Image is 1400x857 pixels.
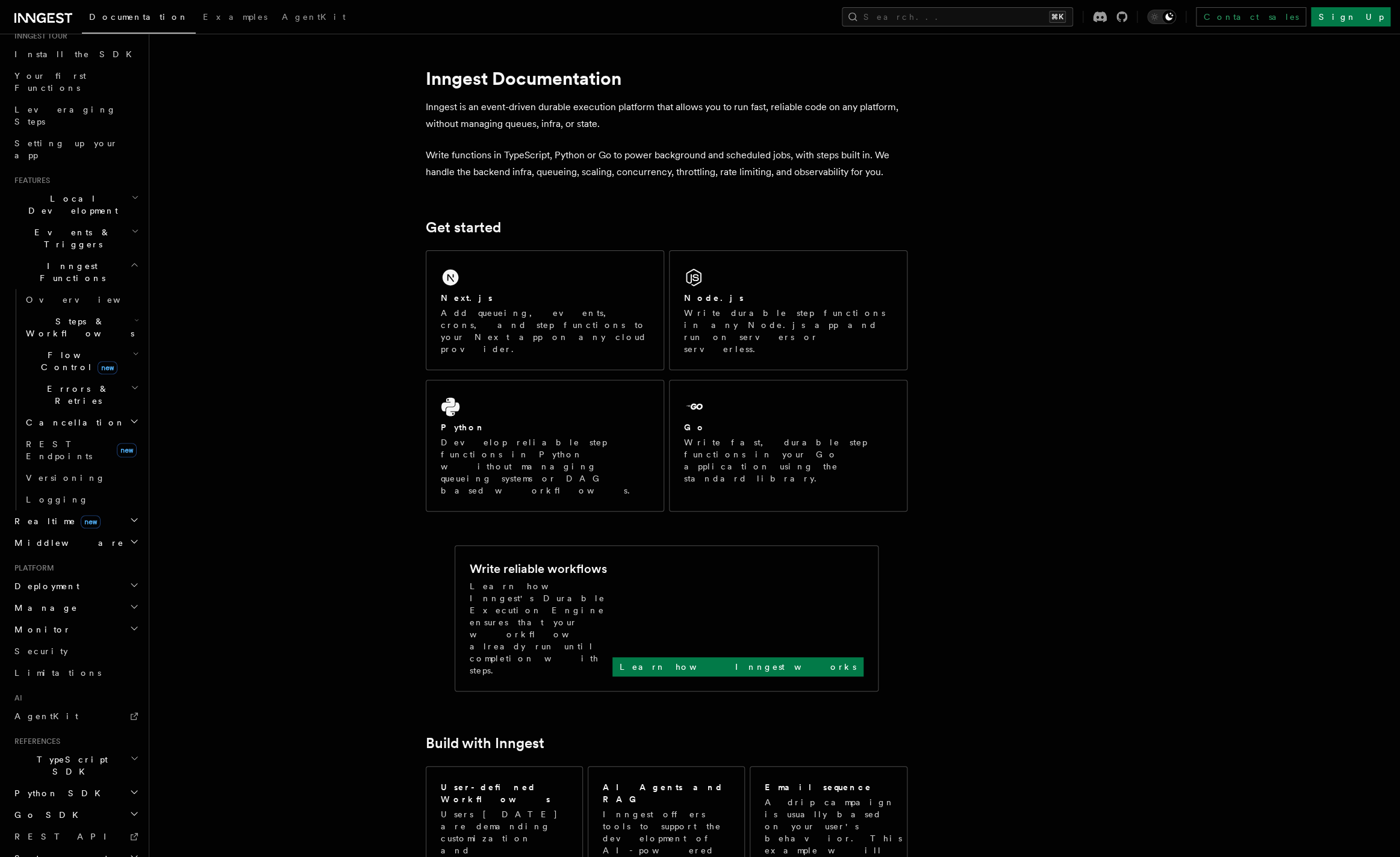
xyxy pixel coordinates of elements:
[684,292,744,304] h2: Node.js
[426,380,664,512] a: PythonDevelop reliable step functions in Python without managing queueing systems or DAG based wo...
[10,221,142,255] button: Events & Triggers
[441,421,485,433] h2: Python
[21,412,142,433] button: Cancellation
[669,250,907,370] a: Node.jsWrite durable step functions in any Node.js app and run on servers or serverless.
[26,473,105,483] span: Versioning
[14,646,68,656] span: Security
[10,515,101,527] span: Realtime
[426,735,544,752] a: Build with Inngest
[10,737,60,746] span: References
[10,260,130,284] span: Inngest Functions
[21,489,142,510] a: Logging
[10,705,142,727] a: AgentKit
[14,832,117,841] span: REST API
[10,176,50,185] span: Features
[441,307,649,355] p: Add queueing, events, crons, and step functions to your Next app on any cloud provider.
[1311,7,1390,26] a: Sign Up
[10,575,142,597] button: Deployment
[14,71,86,93] span: Your first Functions
[26,439,92,461] span: REST Endpoints
[14,138,118,160] span: Setting up your app
[10,809,86,821] span: Go SDK
[10,188,142,221] button: Local Development
[275,4,353,32] a: AgentKit
[10,532,142,554] button: Middleware
[684,436,892,484] p: Write fast, durable step functions in your Go application using the standard library.
[765,781,872,793] h2: Email sequence
[10,65,142,99] a: Your first Functions
[10,289,142,510] div: Inngest Functions
[82,4,196,34] a: Documentation
[14,711,78,721] span: AgentKit
[684,307,892,355] p: Write durable step functions in any Node.js app and run on servers or serverless.
[441,292,493,304] h2: Next.js
[21,378,142,412] button: Errors & Retries
[10,602,78,614] span: Manage
[10,510,142,532] button: Realtimenew
[10,580,79,592] span: Deployment
[1147,10,1176,24] button: Toggle dark mode
[1049,11,1066,23] kbd: ⌘K
[10,782,142,804] button: Python SDK
[203,12,267,22] span: Examples
[10,804,142,826] button: Go SDK
[441,436,649,497] p: Develop reliable step functions in Python without managing queueing systems or DAG based workflows.
[669,380,907,512] a: GoWrite fast, durable step functions in your Go application using the standard library.
[10,787,108,799] span: Python SDK
[117,443,137,457] span: new
[21,349,132,373] span: Flow Control
[10,31,67,41] span: Inngest tour
[10,99,142,132] a: Leveraging Steps
[684,421,706,433] h2: Go
[21,311,142,344] button: Steps & Workflows
[14,668,101,678] span: Limitations
[842,7,1073,26] button: Search...⌘K
[10,640,142,662] a: Security
[10,749,142,782] button: TypeScript SDK
[10,255,142,289] button: Inngest Functions
[426,99,907,132] p: Inngest is an event-driven durable execution platform that allows you to run fast, reliable code ...
[10,226,131,250] span: Events & Triggers
[441,781,568,805] h2: User-defined Workflows
[21,383,131,407] span: Errors & Retries
[10,193,131,217] span: Local Development
[21,433,142,467] a: REST Endpointsnew
[10,563,54,573] span: Platform
[426,67,907,89] h1: Inngest Documentation
[21,467,142,489] a: Versioning
[14,105,116,126] span: Leveraging Steps
[10,826,142,847] a: REST API
[21,315,134,339] span: Steps & Workflows
[14,49,139,59] span: Install the SDK
[603,781,732,805] h2: AI Agents and RAG
[612,657,863,676] a: Learn how Inngest works
[10,693,22,703] span: AI
[426,219,501,236] a: Get started
[10,623,71,636] span: Monitor
[282,12,346,22] span: AgentKit
[21,416,125,428] span: Cancellation
[98,361,117,374] span: new
[10,132,142,166] a: Setting up your app
[89,12,188,22] span: Documentation
[196,4,275,32] a: Examples
[1196,7,1306,26] a: Contact sales
[21,289,142,311] a: Overview
[426,250,664,370] a: Next.jsAdd queueing, events, crons, and step functions to your Next app on any cloud provider.
[620,661,856,673] p: Learn how Inngest works
[81,515,101,528] span: new
[26,295,150,305] span: Overview
[470,560,607,577] h2: Write reliable workflows
[10,537,124,549] span: Middleware
[10,753,130,778] span: TypeScript SDK
[470,580,612,676] p: Learn how Inngest's Durable Execution Engine ensures that your workflow already run until complet...
[10,619,142,640] button: Monitor
[26,495,89,504] span: Logging
[10,597,142,619] button: Manage
[426,147,907,181] p: Write functions in TypeScript, Python or Go to power background and scheduled jobs, with steps bu...
[10,662,142,684] a: Limitations
[10,43,142,65] a: Install the SDK
[21,344,142,378] button: Flow Controlnew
